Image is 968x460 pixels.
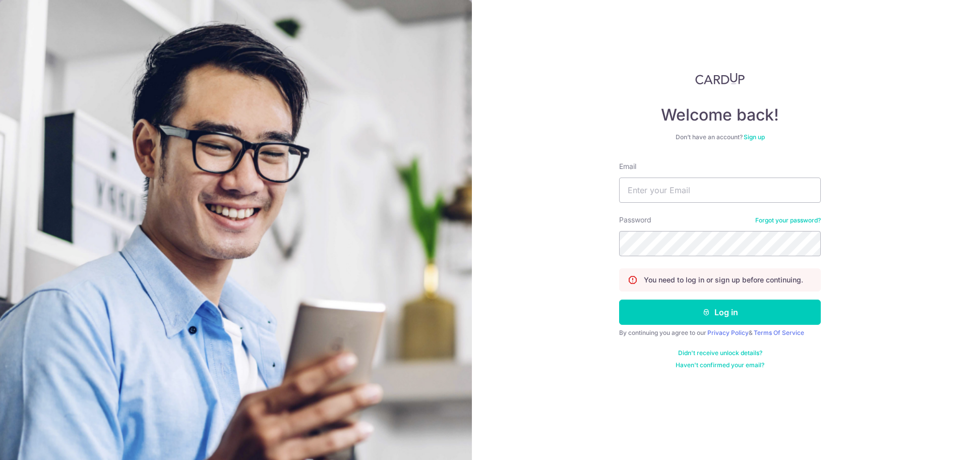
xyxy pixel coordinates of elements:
button: Log in [619,300,821,325]
a: Sign up [744,133,765,141]
div: Don’t have an account? [619,133,821,141]
a: Privacy Policy [707,329,749,336]
a: Forgot your password? [755,216,821,224]
h4: Welcome back! [619,105,821,125]
label: Password [619,215,651,225]
label: Email [619,161,636,171]
a: Haven't confirmed your email? [676,361,764,369]
a: Didn't receive unlock details? [678,349,762,357]
p: You need to log in or sign up before continuing. [644,275,803,285]
input: Enter your Email [619,178,821,203]
div: By continuing you agree to our & [619,329,821,337]
a: Terms Of Service [754,329,804,336]
img: CardUp Logo [695,73,745,85]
